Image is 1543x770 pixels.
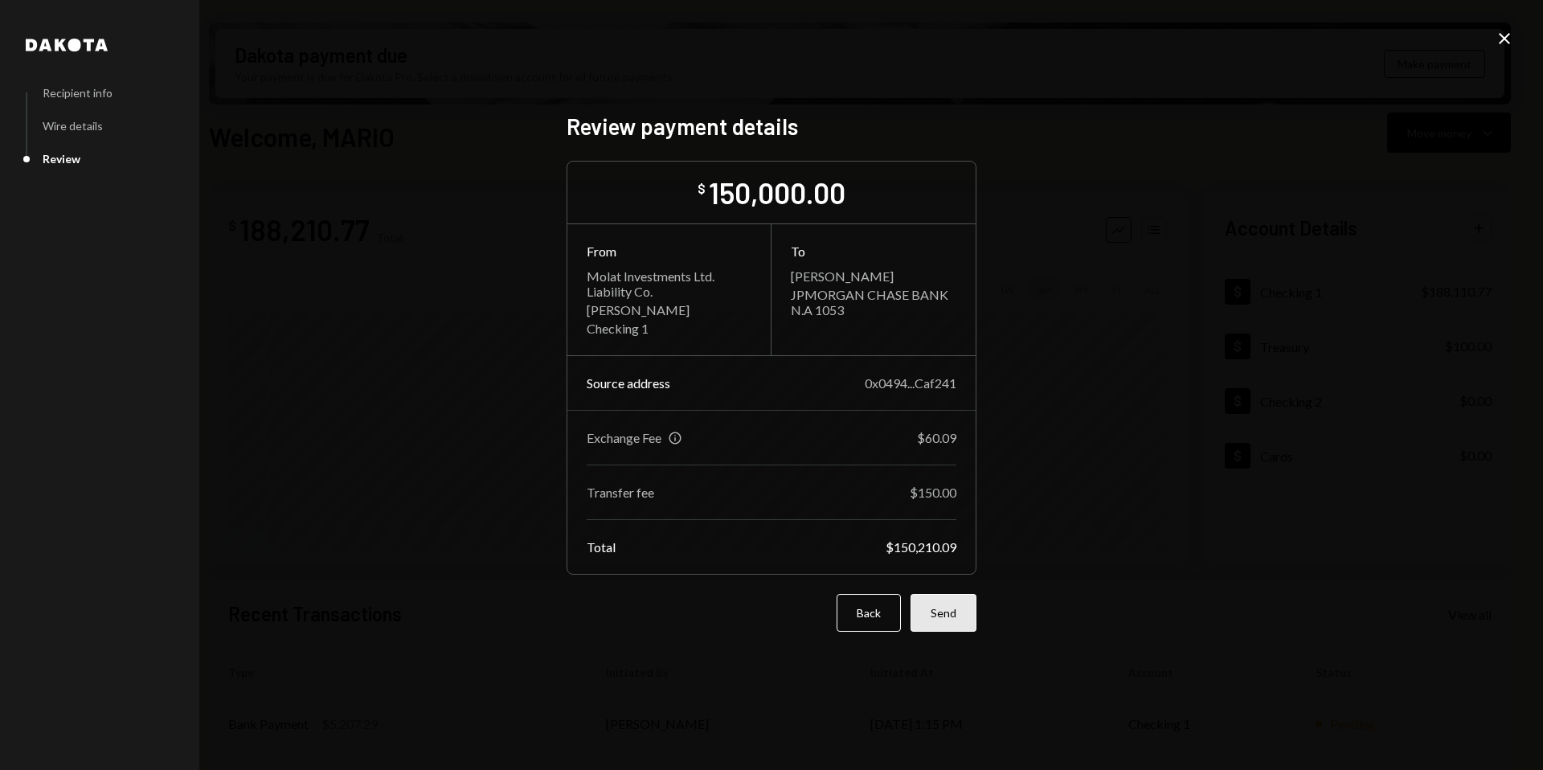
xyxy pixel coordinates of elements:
[911,594,976,632] button: Send
[886,539,956,555] div: $150,210.09
[587,321,751,336] div: Checking 1
[910,485,956,500] div: $150.00
[43,86,113,100] div: Recipient info
[587,539,616,555] div: Total
[43,119,103,133] div: Wire details
[587,302,751,317] div: [PERSON_NAME]
[567,111,976,142] h2: Review payment details
[587,268,751,299] div: Molat Investments Ltd. Liability Co.
[587,375,670,391] div: Source address
[587,485,654,500] div: Transfer fee
[791,287,956,317] div: JPMORGAN CHASE BANK N.A 1053
[791,244,956,259] div: To
[917,430,956,445] div: $60.09
[587,244,751,259] div: From
[709,174,845,211] div: 150,000.00
[43,152,80,166] div: Review
[865,375,956,391] div: 0x0494...Caf241
[837,594,901,632] button: Back
[587,430,661,445] div: Exchange Fee
[698,181,706,197] div: $
[791,268,956,284] div: [PERSON_NAME]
